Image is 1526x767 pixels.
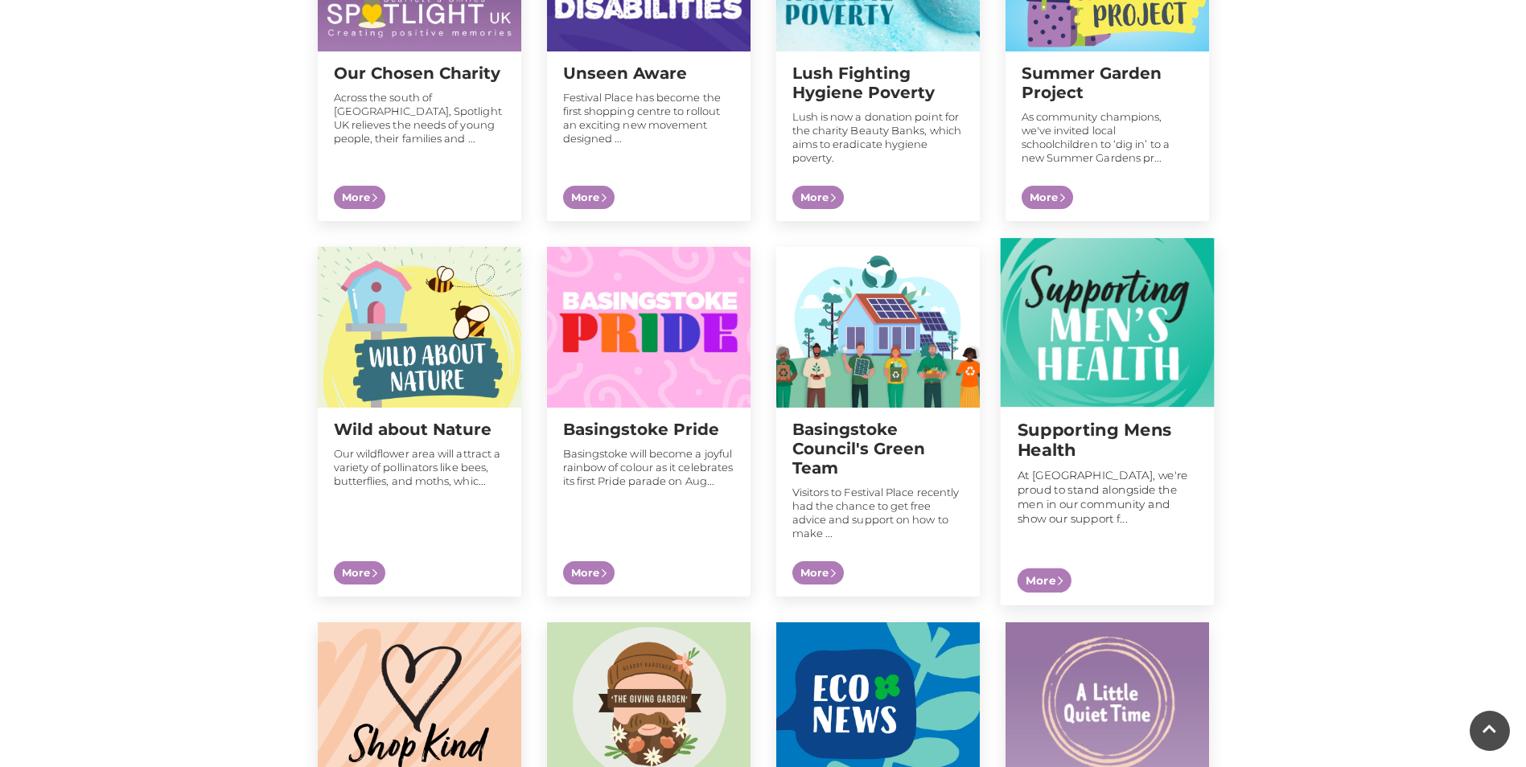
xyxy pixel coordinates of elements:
[1000,238,1214,605] a: Supporting Mens Health At [GEOGRAPHIC_DATA], we're proud to stand alongside the men in our commun...
[792,64,964,102] h2: Lush Fighting Hygiene Poverty
[1022,186,1073,210] span: More
[318,247,521,408] img: Shop Kind at Festival Place
[792,110,964,165] p: Lush is now a donation point for the charity Beauty Banks, which aims to eradicate hygiene poverty.
[563,64,734,83] h2: Unseen Aware
[334,186,385,210] span: More
[776,247,980,408] img: Shop Kind at Festival Place
[792,420,964,478] h2: Basingstoke Council's Green Team
[792,561,844,585] span: More
[563,447,734,488] p: Basingstoke will become a joyful rainbow of colour as it celebrates its first Pride parade on Aug...
[547,247,751,597] a: Basingstoke Pride Basingstoke will become a joyful rainbow of colour as it celebrates its first P...
[1017,420,1197,460] h2: Supporting Mens Health
[334,561,385,585] span: More
[1000,238,1214,407] img: Shop Kind at Festival Place
[563,91,734,146] p: Festival Place has become the first shopping centre to rollout an exciting new movement designed ...
[334,64,505,83] h2: Our Chosen Charity
[547,247,751,408] img: Shop Kind at Festival Place
[792,486,964,540] p: Visitors to Festival Place recently had the chance to get free advice and support on how to make ...
[334,447,505,488] p: Our wildflower area will attract a variety of pollinators like bees, butterflies, and moths, whic...
[318,247,521,597] a: Wild about Nature Our wildflower area will attract a variety of pollinators like bees, butterflie...
[563,561,615,585] span: More
[563,420,734,439] h2: Basingstoke Pride
[563,186,615,210] span: More
[1022,64,1193,102] h2: Summer Garden Project
[1017,469,1197,526] p: At [GEOGRAPHIC_DATA], we're proud to stand alongside the men in our community and show our suppor...
[776,247,980,597] a: Basingstoke Council's Green Team Visitors to Festival Place recently had the chance to get free a...
[1017,568,1071,593] span: More
[792,186,844,210] span: More
[1022,110,1193,165] p: As community champions, we've invited local schoolchildren to ‘dig in’ to a new Summer Gardens pr...
[334,420,505,439] h2: Wild about Nature
[334,91,505,146] p: Across the south of [GEOGRAPHIC_DATA], Spotlight UK relieves the needs of young people, their fam...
